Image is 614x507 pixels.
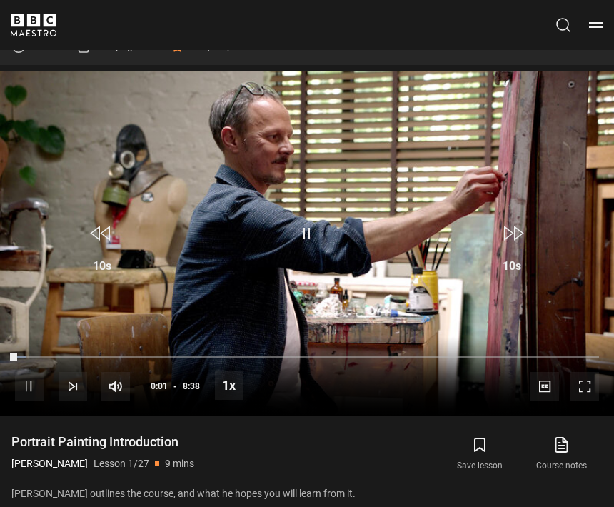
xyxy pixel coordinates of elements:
[11,433,194,451] h1: Portrait Painting Introduction
[215,371,243,400] button: Playback Rate
[101,372,130,401] button: Mute
[589,18,603,32] button: Toggle navigation
[11,486,392,501] p: [PERSON_NAME] outlines the course, and what he hopes you will learn from it.
[173,381,177,391] span: -
[439,433,520,475] button: Save lesson
[15,372,44,401] button: Pause
[94,456,149,471] p: Lesson 1/27
[165,456,194,471] p: 9 mins
[521,433,603,475] a: Course notes
[183,373,200,399] span: 8:38
[15,356,599,358] div: Progress Bar
[59,372,87,401] button: Next Lesson
[11,456,88,471] p: [PERSON_NAME]
[570,372,599,401] button: Fullscreen
[11,14,56,36] svg: BBC Maestro
[530,372,559,401] button: Captions
[151,373,168,399] span: 0:01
